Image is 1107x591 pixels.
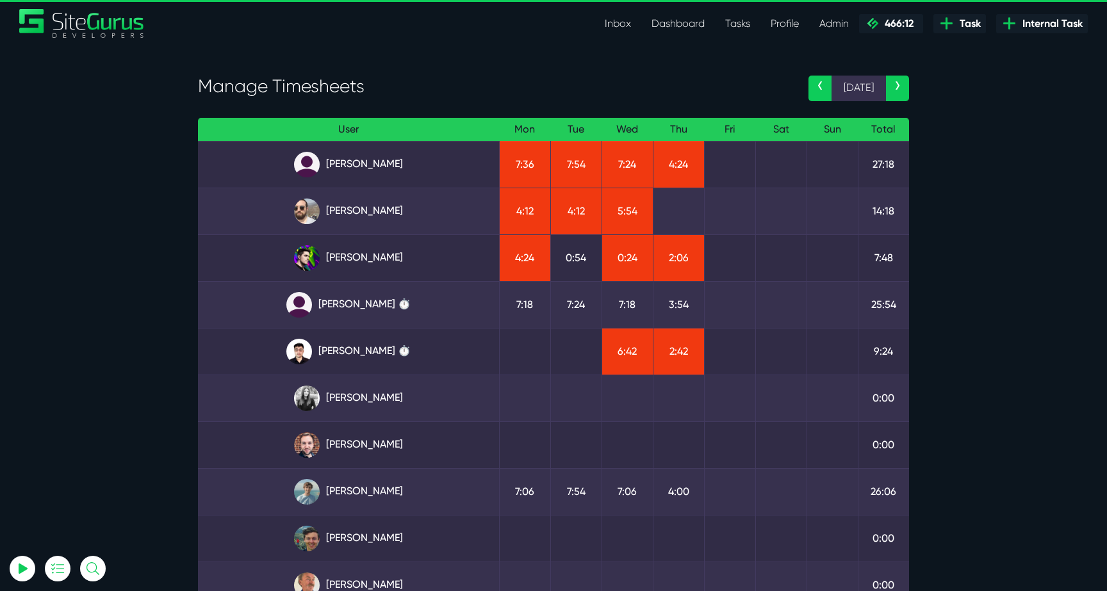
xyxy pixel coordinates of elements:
[550,234,602,281] td: 0:54
[832,76,886,101] span: [DATE]
[550,188,602,234] td: 4:12
[858,328,909,375] td: 9:24
[653,234,704,281] td: 2:06
[208,479,489,505] a: [PERSON_NAME]
[208,152,489,177] a: [PERSON_NAME]
[499,141,550,188] td: 7:36
[208,526,489,551] a: [PERSON_NAME]
[602,328,653,375] td: 6:42
[858,118,909,142] th: Total
[602,281,653,328] td: 7:18
[653,328,704,375] td: 2:42
[1017,16,1083,31] span: Internal Task
[809,11,859,36] a: Admin
[715,11,760,36] a: Tasks
[880,17,914,29] span: 466:12
[294,526,320,551] img: esb8jb8dmrsykbqurfoz.jpg
[294,245,320,271] img: rxuxidhawjjb44sgel4e.png
[550,281,602,328] td: 7:24
[208,245,489,271] a: [PERSON_NAME]
[499,234,550,281] td: 4:24
[886,76,909,101] a: ›
[594,11,641,36] a: Inbox
[808,76,832,101] a: ‹
[955,16,981,31] span: Task
[294,432,320,458] img: tfogtqcjwjterk6idyiu.jpg
[208,385,489,411] a: [PERSON_NAME]
[499,281,550,328] td: 7:18
[19,9,145,38] img: Sitegurus Logo
[499,118,550,142] th: Mon
[208,292,489,318] a: [PERSON_NAME] ⏱️
[653,281,704,328] td: 3:54
[602,468,653,515] td: 7:06
[19,9,145,38] a: SiteGurus
[499,468,550,515] td: 7:06
[858,141,909,188] td: 27:18
[755,118,807,142] th: Sat
[858,375,909,421] td: 0:00
[641,11,715,36] a: Dashboard
[858,188,909,234] td: 14:18
[198,76,789,97] h3: Manage Timesheets
[760,11,809,36] a: Profile
[550,468,602,515] td: 7:54
[602,118,653,142] th: Wed
[858,421,909,468] td: 0:00
[858,281,909,328] td: 25:54
[208,198,489,224] a: [PERSON_NAME]
[550,118,602,142] th: Tue
[807,118,858,142] th: Sun
[653,141,704,188] td: 4:24
[704,118,755,142] th: Fri
[933,14,986,33] a: Task
[294,198,320,224] img: ublsy46zpoyz6muduycb.jpg
[294,385,320,411] img: rgqpcqpgtbr9fmz9rxmm.jpg
[208,432,489,458] a: [PERSON_NAME]
[653,118,704,142] th: Thu
[294,479,320,505] img: tkl4csrki1nqjgf0pb1z.png
[294,152,320,177] img: default_qrqg0b.png
[602,234,653,281] td: 0:24
[858,468,909,515] td: 26:06
[499,188,550,234] td: 4:12
[858,515,909,562] td: 0:00
[858,234,909,281] td: 7:48
[550,141,602,188] td: 7:54
[286,292,312,318] img: default_qrqg0b.png
[653,468,704,515] td: 4:00
[602,141,653,188] td: 7:24
[996,14,1088,33] a: Internal Task
[286,339,312,364] img: xv1kmavyemxtguplm5ir.png
[859,14,923,33] a: 466:12
[208,339,489,364] a: [PERSON_NAME] ⏱️
[198,118,499,142] th: User
[602,188,653,234] td: 5:54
